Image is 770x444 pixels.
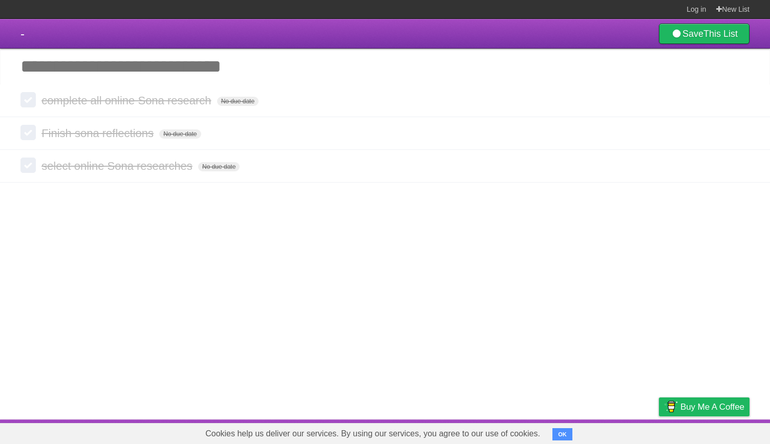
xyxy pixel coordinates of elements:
button: OK [552,428,572,440]
span: Buy me a coffee [680,398,744,416]
img: Buy me a coffee [664,398,678,415]
span: Cookies help us deliver our services. By using our services, you agree to our use of cookies. [195,424,550,444]
a: Terms [611,422,633,441]
a: Suggest a feature [685,422,750,441]
span: No due date [159,129,201,139]
span: complete all online Sona research [41,94,213,107]
a: Buy me a coffee [659,397,750,416]
span: Finish sona reflections [41,127,156,140]
a: SaveThis List [659,24,750,44]
a: Developers [557,422,598,441]
span: No due date [198,162,240,171]
b: This List [703,29,738,39]
a: About [523,422,544,441]
span: - [20,27,25,40]
label: Done [20,92,36,107]
span: No due date [217,97,259,106]
span: select online Sona researches [41,160,195,172]
label: Done [20,158,36,173]
label: Done [20,125,36,140]
a: Privacy [646,422,672,441]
